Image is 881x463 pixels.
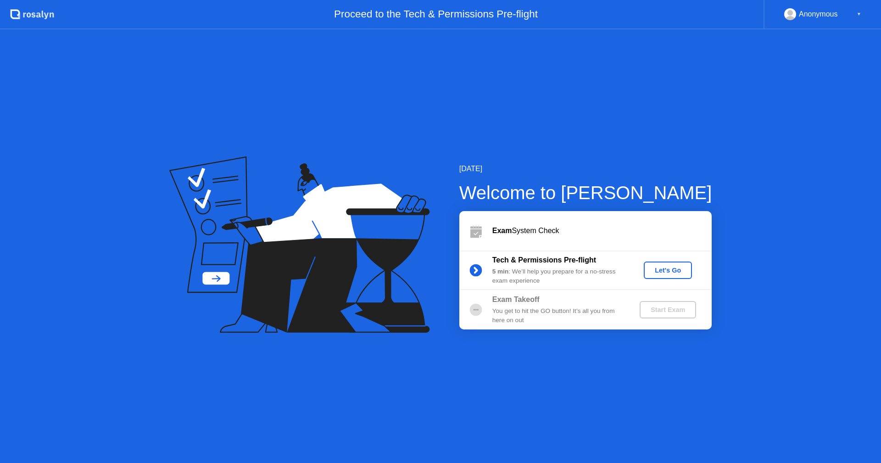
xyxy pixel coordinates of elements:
div: Let's Go [647,267,688,274]
div: System Check [492,225,712,236]
div: Start Exam [643,306,692,313]
button: Start Exam [640,301,696,318]
div: Anonymous [799,8,838,20]
b: Exam [492,227,512,234]
b: 5 min [492,268,509,275]
div: You get to hit the GO button! It’s all you from here on out [492,307,625,325]
div: [DATE] [459,163,712,174]
button: Let's Go [644,262,692,279]
b: Exam Takeoff [492,296,540,303]
div: : We’ll help you prepare for a no-stress exam experience [492,267,625,286]
div: Welcome to [PERSON_NAME] [459,179,712,206]
div: ▼ [857,8,861,20]
b: Tech & Permissions Pre-flight [492,256,596,264]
